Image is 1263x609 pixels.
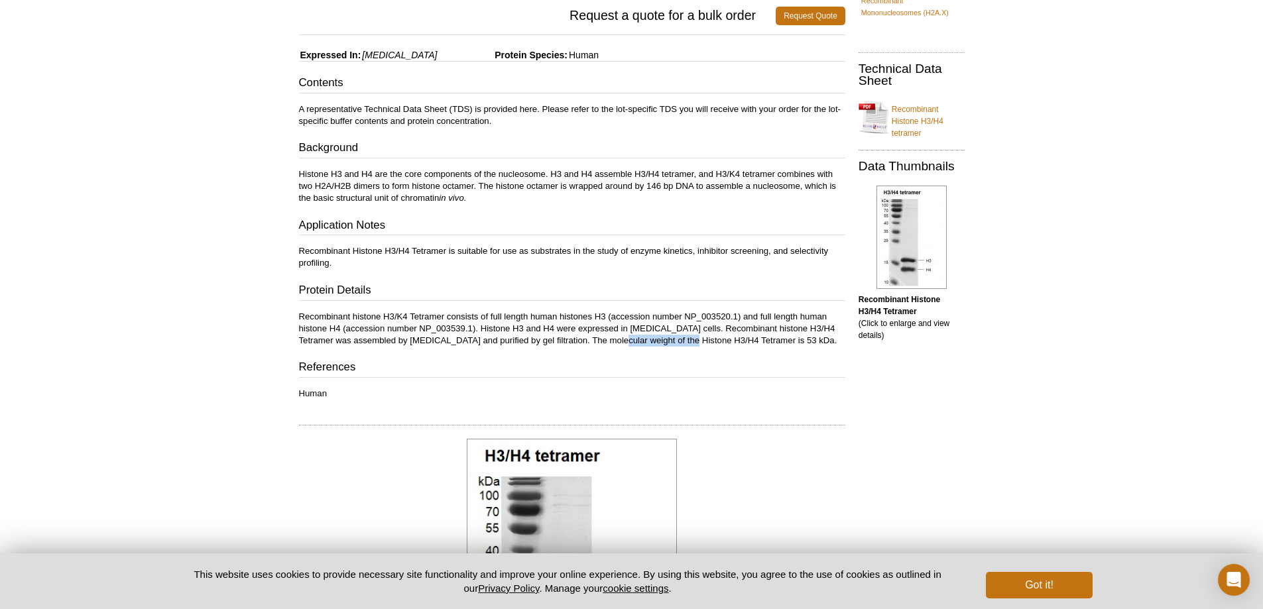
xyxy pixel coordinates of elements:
[299,311,845,347] p: Recombinant histone H3/K4 Tetramer consists of full length human histones H3 (accession number NP...
[299,140,845,158] h3: Background
[299,50,361,60] span: Expressed In:
[299,75,845,93] h3: Contents
[299,245,845,269] p: Recombinant Histone H3/H4 Tetramer is suitable for use as substrates in the study of enzyme kinet...
[171,567,965,595] p: This website uses cookies to provide necessary site functionality and improve your online experie...
[1218,564,1250,596] div: Open Intercom Messenger
[986,572,1092,598] button: Got it!
[299,217,845,236] h3: Application Notes
[876,186,947,289] img: Recombinant Histone H3/H4 Tetramer
[299,7,776,25] span: Request a quote for a bulk order
[299,388,845,400] p: Human
[440,50,568,60] span: Protein Species:
[859,63,965,87] h2: Technical Data Sheet
[299,168,845,204] p: Histone H3 and H4 are the core components of the nucleosome. H3 and H4 assemble H3/H4 tetramer, a...
[859,294,965,341] p: (Click to enlarge and view details)
[568,50,599,60] span: Human
[859,95,965,139] a: Recombinant Histone H3/H4 tetramer
[299,103,845,127] p: A representative Technical Data Sheet (TDS) is provided here. Please refer to the lot-specific TD...
[603,582,668,594] button: cookie settings
[299,359,845,378] h3: References
[859,295,940,316] b: Recombinant Histone H3/H4 Tetramer
[859,160,965,172] h2: Data Thumbnails
[362,50,437,60] i: [MEDICAL_DATA]
[776,7,845,25] a: Request Quote
[478,582,539,594] a: Privacy Policy
[299,282,845,301] h3: Protein Details
[439,193,466,203] i: in vivo.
